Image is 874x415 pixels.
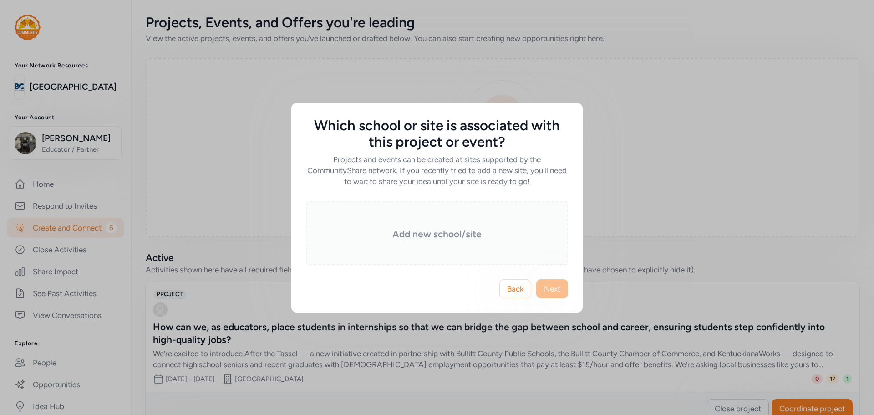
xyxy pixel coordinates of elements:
h6: Projects and events can be created at sites supported by the CommunityShare network. If you recen... [306,154,568,187]
span: Back [507,283,523,294]
button: Back [499,279,531,298]
h3: Add new school/site [329,228,545,241]
h5: Which school or site is associated with this project or event? [306,118,568,150]
span: Next [544,283,560,294]
button: Next [536,279,568,298]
